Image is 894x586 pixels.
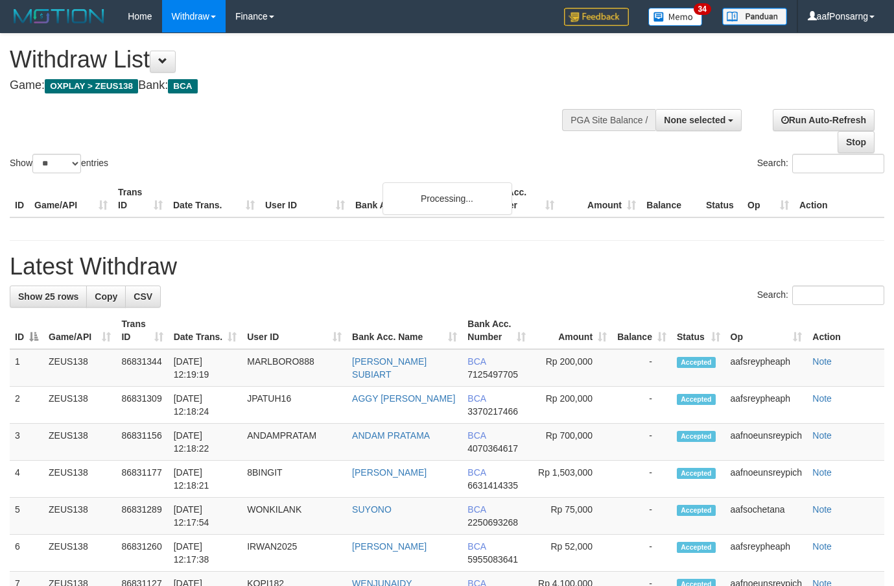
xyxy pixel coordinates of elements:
th: Trans ID: activate to sort column ascending [116,312,168,349]
a: Stop [838,131,875,153]
a: Note [812,356,832,367]
th: Trans ID [113,180,168,217]
input: Search: [792,154,884,173]
td: Rp 200,000 [531,387,612,424]
a: [PERSON_NAME] SUBIART [352,356,427,380]
a: [PERSON_NAME] [352,541,427,552]
a: SUYONO [352,504,392,515]
td: ZEUS138 [43,424,116,461]
td: aafnoeunsreypich [725,424,808,461]
td: ZEUS138 [43,387,116,424]
th: Op: activate to sort column ascending [725,312,808,349]
button: None selected [655,109,742,131]
span: Copy [95,291,117,302]
h1: Withdraw List [10,47,583,73]
th: Game/API [29,180,113,217]
h1: Latest Withdraw [10,254,884,280]
td: ZEUS138 [43,535,116,572]
td: 6 [10,535,43,572]
td: ANDAMPRATAM [242,424,347,461]
td: Rp 52,000 [531,535,612,572]
img: MOTION_logo.png [10,6,108,26]
span: Copy 2250693268 to clipboard [467,517,518,528]
td: 86831344 [116,349,168,387]
td: [DATE] 12:17:38 [169,535,242,572]
span: BCA [467,504,486,515]
a: ANDAM PRATAMA [352,430,430,441]
a: AGGY [PERSON_NAME] [352,393,455,404]
td: - [612,498,672,535]
td: aafsochetana [725,498,808,535]
span: BCA [467,393,486,404]
th: Bank Acc. Name: activate to sort column ascending [347,312,462,349]
th: Amount: activate to sort column ascending [531,312,612,349]
td: Rp 700,000 [531,424,612,461]
td: WONKILANK [242,498,347,535]
td: aafsreypheaph [725,387,808,424]
span: Copy 4070364617 to clipboard [467,443,518,454]
th: User ID: activate to sort column ascending [242,312,347,349]
td: 86831309 [116,387,168,424]
th: Date Trans. [168,180,260,217]
a: Note [812,393,832,404]
td: IRWAN2025 [242,535,347,572]
th: Op [742,180,794,217]
h4: Game: Bank: [10,79,583,92]
span: CSV [134,291,152,302]
td: - [612,349,672,387]
span: OXPLAY > ZEUS138 [45,79,138,93]
a: Note [812,504,832,515]
td: Rp 200,000 [531,349,612,387]
img: panduan.png [722,8,787,25]
td: 5 [10,498,43,535]
label: Show entries [10,154,108,173]
td: [DATE] 12:18:22 [169,424,242,461]
span: BCA [467,430,486,441]
td: [DATE] 12:18:24 [169,387,242,424]
a: CSV [125,286,161,308]
a: Note [812,430,832,441]
span: Show 25 rows [18,291,78,302]
th: Action [807,312,884,349]
input: Search: [792,286,884,305]
span: Accepted [677,394,716,405]
td: aafsreypheaph [725,349,808,387]
td: 86831260 [116,535,168,572]
span: Accepted [677,431,716,442]
td: 8BINGIT [242,461,347,498]
td: - [612,387,672,424]
span: None selected [664,115,725,125]
span: 34 [694,3,711,15]
td: ZEUS138 [43,461,116,498]
th: Bank Acc. Number: activate to sort column ascending [462,312,531,349]
th: Bank Acc. Number [478,180,559,217]
th: Status: activate to sort column ascending [672,312,725,349]
td: - [612,461,672,498]
img: Feedback.jpg [564,8,629,26]
a: Note [812,541,832,552]
td: 2 [10,387,43,424]
th: Balance: activate to sort column ascending [612,312,672,349]
td: [DATE] 12:17:54 [169,498,242,535]
td: 86831289 [116,498,168,535]
td: 1 [10,349,43,387]
label: Search: [757,154,884,173]
th: Game/API: activate to sort column ascending [43,312,116,349]
td: - [612,535,672,572]
td: 4 [10,461,43,498]
span: Copy 3370217466 to clipboard [467,406,518,417]
th: ID: activate to sort column descending [10,312,43,349]
span: BCA [467,541,486,552]
td: JPATUH16 [242,387,347,424]
select: Showentries [32,154,81,173]
span: BCA [467,467,486,478]
td: MARLBORO888 [242,349,347,387]
a: [PERSON_NAME] [352,467,427,478]
span: Accepted [677,357,716,368]
td: 86831156 [116,424,168,461]
th: Bank Acc. Name [350,180,478,217]
td: ZEUS138 [43,349,116,387]
a: Copy [86,286,126,308]
td: Rp 1,503,000 [531,461,612,498]
td: Rp 75,000 [531,498,612,535]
